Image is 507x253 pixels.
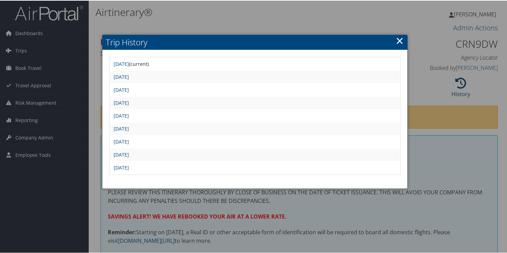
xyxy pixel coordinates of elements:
a: [DATE] [114,86,129,92]
h2: Trip History [102,34,407,49]
a: [DATE] [114,125,129,131]
a: [DATE] [114,112,129,118]
a: [DATE] [114,60,129,66]
a: [DATE] [114,138,129,144]
td: (current) [110,57,400,70]
a: [DATE] [114,164,129,170]
a: × [396,33,404,47]
a: [DATE] [114,151,129,157]
a: [DATE] [114,99,129,105]
a: [DATE] [114,73,129,79]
